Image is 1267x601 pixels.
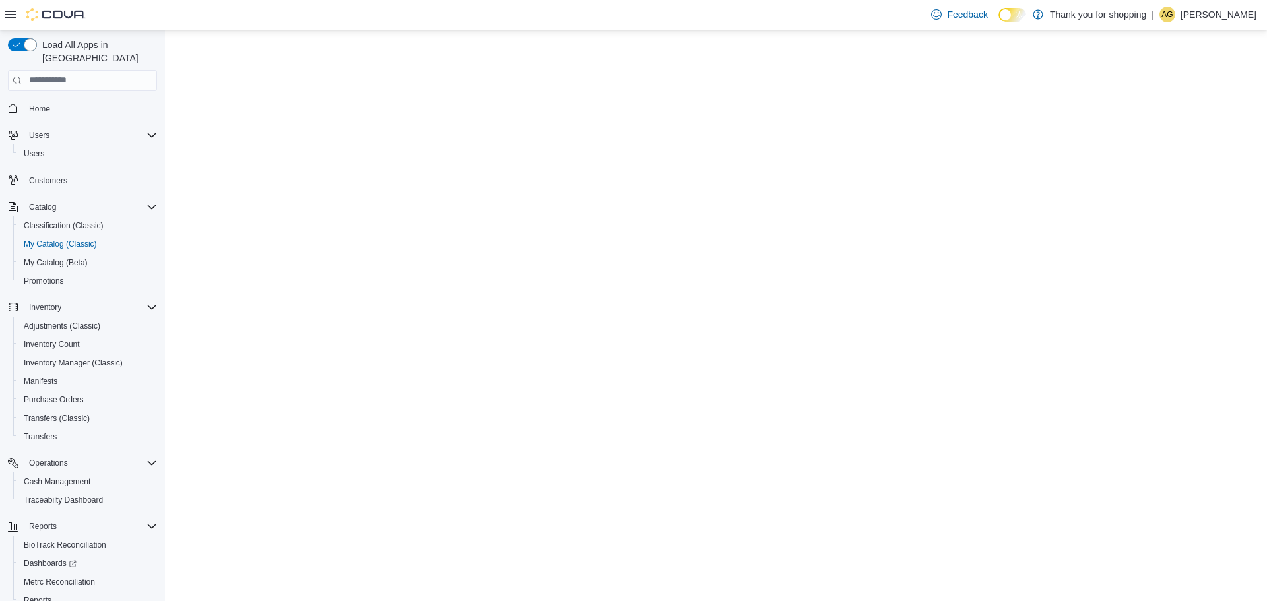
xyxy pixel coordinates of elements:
button: Home [3,99,162,118]
a: Promotions [18,273,69,289]
span: Customers [24,172,157,189]
span: Promotions [18,273,157,289]
a: Customers [24,173,73,189]
button: Cash Management [13,472,162,491]
button: Reports [24,519,62,534]
span: Catalog [29,202,56,212]
span: My Catalog (Classic) [24,239,97,249]
span: Users [24,148,44,159]
span: Classification (Classic) [18,218,157,234]
button: Inventory [3,298,162,317]
span: Purchase Orders [24,395,84,405]
span: Dashboards [24,558,77,569]
a: Traceabilty Dashboard [18,492,108,508]
span: Operations [24,455,157,471]
button: Adjustments (Classic) [13,317,162,335]
span: Users [18,146,157,162]
a: My Catalog (Beta) [18,255,93,270]
a: Transfers [18,429,62,445]
span: Home [24,100,157,117]
span: My Catalog (Beta) [24,257,88,268]
span: Transfers (Classic) [18,410,157,426]
span: Feedback [947,8,987,21]
a: Cash Management [18,474,96,490]
button: Manifests [13,372,162,391]
span: Manifests [24,376,57,387]
span: BioTrack Reconciliation [18,537,157,553]
a: Feedback [926,1,992,28]
button: Promotions [13,272,162,290]
button: Operations [3,454,162,472]
button: Catalog [24,199,61,215]
a: Transfers (Classic) [18,410,95,426]
span: Users [29,130,49,141]
button: Purchase Orders [13,391,162,409]
a: Classification (Classic) [18,218,109,234]
span: Classification (Classic) [24,220,104,231]
button: BioTrack Reconciliation [13,536,162,554]
span: Dashboards [18,555,157,571]
span: Customers [29,175,67,186]
p: Thank you for shopping [1050,7,1146,22]
button: Inventory Manager (Classic) [13,354,162,372]
button: Inventory Count [13,335,162,354]
input: Dark Mode [998,8,1026,22]
button: Metrc Reconciliation [13,573,162,591]
button: Transfers [13,427,162,446]
span: Transfers [18,429,157,445]
button: Operations [24,455,73,471]
button: Transfers (Classic) [13,409,162,427]
span: Metrc Reconciliation [18,574,157,590]
span: Traceabilty Dashboard [18,492,157,508]
button: Reports [3,517,162,536]
a: Manifests [18,373,63,389]
span: Cash Management [18,474,157,490]
span: Home [29,104,50,114]
span: Cash Management [24,476,90,487]
a: Adjustments (Classic) [18,318,106,334]
a: Users [18,146,49,162]
span: Inventory [24,300,157,315]
span: Metrc Reconciliation [24,577,95,587]
span: Promotions [24,276,64,286]
span: Load All Apps in [GEOGRAPHIC_DATA] [37,38,157,65]
a: Dashboards [13,554,162,573]
a: Purchase Orders [18,392,89,408]
span: Reports [24,519,157,534]
button: Catalog [3,198,162,216]
span: Purchase Orders [18,392,157,408]
button: My Catalog (Beta) [13,253,162,272]
span: Users [24,127,157,143]
button: Users [13,144,162,163]
button: Users [24,127,55,143]
a: Inventory Manager (Classic) [18,355,128,371]
a: Metrc Reconciliation [18,574,100,590]
span: Inventory Count [24,339,80,350]
a: Dashboards [18,555,82,571]
span: AG [1161,7,1173,22]
p: | [1152,7,1154,22]
button: Inventory [24,300,67,315]
button: Customers [3,171,162,190]
button: Traceabilty Dashboard [13,491,162,509]
span: Traceabilty Dashboard [24,495,103,505]
span: Transfers (Classic) [24,413,90,424]
p: [PERSON_NAME] [1181,7,1256,22]
a: Inventory Count [18,336,85,352]
img: Cova [26,8,86,21]
span: Reports [29,521,57,532]
button: Classification (Classic) [13,216,162,235]
span: Adjustments (Classic) [18,318,157,334]
span: Operations [29,458,68,468]
span: Manifests [18,373,157,389]
a: Home [24,101,55,117]
button: My Catalog (Classic) [13,235,162,253]
button: Users [3,126,162,144]
div: Alejandro Gomez [1159,7,1175,22]
span: My Catalog (Classic) [18,236,157,252]
span: Transfers [24,431,57,442]
a: My Catalog (Classic) [18,236,102,252]
span: My Catalog (Beta) [18,255,157,270]
span: Inventory Manager (Classic) [24,358,123,368]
